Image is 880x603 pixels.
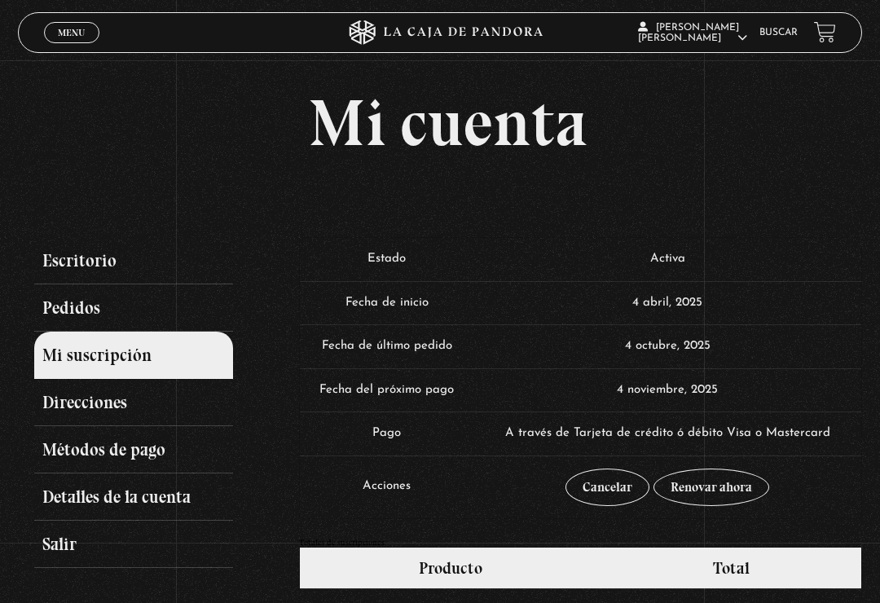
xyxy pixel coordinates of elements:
[300,412,473,456] td: Pago
[300,324,473,368] td: Fecha de último pedido
[34,237,233,284] a: Escritorio
[299,539,862,547] h2: Totales de suscripciones
[300,281,473,325] td: Fecha de inicio
[653,469,769,506] a: Renovar ahora
[34,379,233,426] a: Direcciones
[473,368,861,412] td: 4 noviembre, 2025
[34,284,233,332] a: Pedidos
[34,473,233,521] a: Detalles de la cuenta
[759,28,798,37] a: Buscar
[34,521,233,568] a: Salir
[814,21,836,43] a: View your shopping cart
[300,368,473,412] td: Fecha del próximo pago
[34,426,233,473] a: Métodos de pago
[34,237,283,568] nav: Páginas de cuenta
[638,23,747,43] span: [PERSON_NAME] [PERSON_NAME]
[473,281,861,325] td: 4 abril, 2025
[300,548,601,588] th: Producto
[53,42,91,53] span: Cerrar
[473,238,861,281] td: Activa
[473,324,861,368] td: 4 octubre, 2025
[58,28,85,37] span: Menu
[505,427,830,439] span: A través de Tarjeta de crédito ó débito Visa o Mastercard
[565,469,649,506] a: Cancelar
[34,90,862,156] h1: Mi cuenta
[601,548,862,588] th: Total
[300,238,473,281] td: Estado
[300,456,473,518] td: Acciones
[34,332,233,379] a: Mi suscripción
